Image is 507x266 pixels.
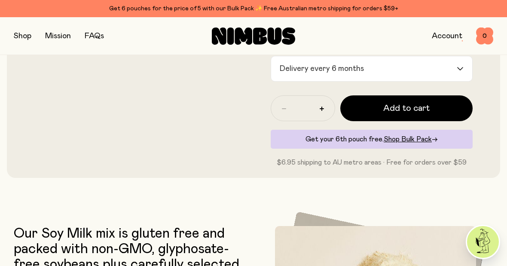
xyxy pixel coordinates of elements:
[384,136,438,143] a: Shop Bulk Pack→
[271,56,473,82] div: Search for option
[384,136,432,143] span: Shop Bulk Pack
[467,226,499,258] img: agent
[45,32,71,40] a: Mission
[85,32,104,40] a: FAQs
[277,56,366,81] span: Delivery every 6 months
[476,28,493,45] button: 0
[271,157,473,168] p: $6.95 shipping to AU metro areas · Free for orders over $59
[432,32,462,40] a: Account
[271,130,473,149] div: Get your 6th pouch free.
[367,56,456,81] input: Search for option
[383,102,430,114] span: Add to cart
[340,95,473,121] button: Add to cart
[14,3,493,14] div: Get 6 pouches for the price of 5 with our Bulk Pack ✨ Free Australian metro shipping for orders $59+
